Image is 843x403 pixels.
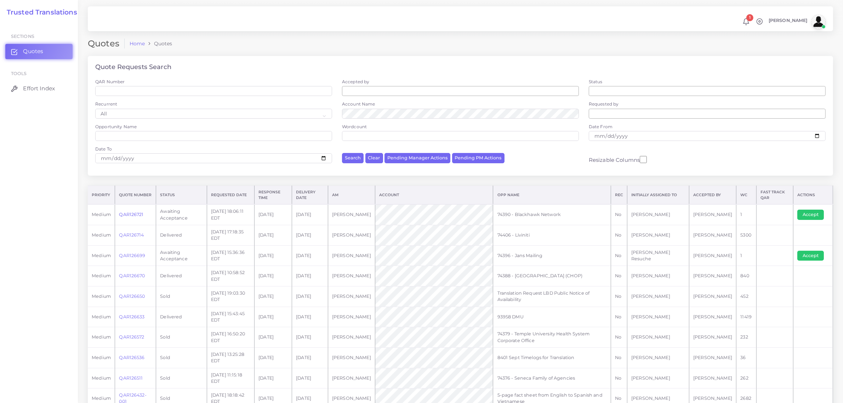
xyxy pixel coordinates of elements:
[689,286,736,307] td: [PERSON_NAME]
[493,307,611,327] td: 93958 DMU
[375,186,493,204] th: Account
[627,286,689,307] td: [PERSON_NAME]
[11,71,27,76] span: Tools
[797,251,824,261] button: Accept
[207,266,254,286] td: [DATE] 10:58:52 EDT
[119,212,143,217] a: QAR126721
[119,375,143,381] a: QAR126511
[793,186,833,204] th: Actions
[255,225,292,245] td: [DATE]
[328,266,375,286] td: [PERSON_NAME]
[736,347,757,368] td: 36
[95,124,137,130] label: Opportunity Name
[689,225,736,245] td: [PERSON_NAME]
[292,266,328,286] td: [DATE]
[92,355,111,360] span: medium
[342,79,370,85] label: Accepted by
[385,153,450,163] button: Pending Manager Actions
[119,253,145,258] a: QAR126699
[207,245,254,266] td: [DATE] 15:36:36 EDT
[611,245,627,266] td: No
[11,34,34,39] span: Sections
[95,146,112,152] label: Date To
[627,368,689,388] td: [PERSON_NAME]
[92,232,111,238] span: medium
[627,327,689,348] td: [PERSON_NAME]
[292,245,328,266] td: [DATE]
[611,225,627,245] td: No
[207,327,254,348] td: [DATE] 16:50:20 EDT
[611,368,627,388] td: No
[627,245,689,266] td: [PERSON_NAME] Resuche
[156,307,207,327] td: Delivered
[92,334,111,340] span: medium
[736,204,757,225] td: 1
[292,368,328,388] td: [DATE]
[769,18,808,23] span: [PERSON_NAME]
[95,63,171,71] h4: Quote Requests Search
[689,368,736,388] td: [PERSON_NAME]
[689,245,736,266] td: [PERSON_NAME]
[589,155,647,164] label: Resizable Columns
[92,212,111,217] span: medium
[255,286,292,307] td: [DATE]
[736,266,757,286] td: 840
[640,155,647,164] input: Resizable Columns
[797,212,829,217] a: Accept
[156,204,207,225] td: Awaiting Acceptance
[119,334,144,340] a: QAR126572
[797,210,824,220] button: Accept
[328,186,375,204] th: AM
[292,327,328,348] td: [DATE]
[328,307,375,327] td: [PERSON_NAME]
[493,327,611,348] td: 74379 - Temple University Health System Corporate Office
[611,186,627,204] th: REC
[493,245,611,266] td: 74396 - Jans Mailing
[493,368,611,388] td: 74376 - Seneca Family of Agencies
[156,368,207,388] td: Sold
[207,286,254,307] td: [DATE] 19:03:30 EDT
[255,245,292,266] td: [DATE]
[589,101,619,107] label: Requested by
[611,266,627,286] td: No
[589,124,613,130] label: Date From
[207,347,254,368] td: [DATE] 13:25:28 EDT
[736,368,757,388] td: 262
[255,327,292,348] td: [DATE]
[493,347,611,368] td: 8401 Sept Timelogs for Translation
[255,347,292,368] td: [DATE]
[328,225,375,245] td: [PERSON_NAME]
[156,186,207,204] th: Status
[493,286,611,307] td: Translation Request LBD Public Notice of Availability
[119,355,144,360] a: QAR126536
[156,225,207,245] td: Delivered
[5,81,73,96] a: Effort Index
[797,252,829,258] a: Accept
[452,153,505,163] button: Pending PM Actions
[328,245,375,266] td: [PERSON_NAME]
[292,186,328,204] th: Delivery Date
[255,368,292,388] td: [DATE]
[689,327,736,348] td: [PERSON_NAME]
[119,232,144,238] a: QAR126714
[292,225,328,245] td: [DATE]
[627,266,689,286] td: [PERSON_NAME]
[328,368,375,388] td: [PERSON_NAME]
[207,204,254,225] td: [DATE] 18:06:11 EDT
[328,327,375,348] td: [PERSON_NAME]
[736,307,757,327] td: 11419
[342,101,375,107] label: Account Name
[255,204,292,225] td: [DATE]
[92,273,111,278] span: medium
[328,286,375,307] td: [PERSON_NAME]
[765,15,828,29] a: [PERSON_NAME]avatar
[493,225,611,245] td: 74406 - Liviniti
[736,225,757,245] td: 5300
[328,347,375,368] td: [PERSON_NAME]
[689,347,736,368] td: [PERSON_NAME]
[611,327,627,348] td: No
[255,266,292,286] td: [DATE]
[689,307,736,327] td: [PERSON_NAME]
[627,204,689,225] td: [PERSON_NAME]
[611,286,627,307] td: No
